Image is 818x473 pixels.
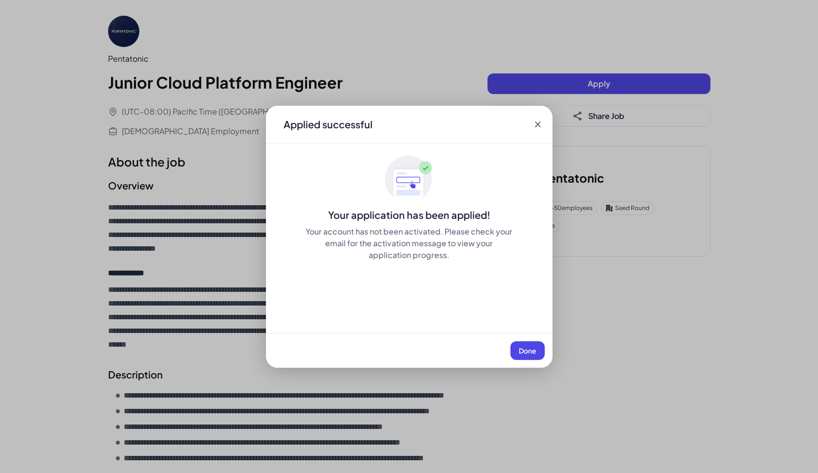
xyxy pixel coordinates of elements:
div: Your account has not been activated. Please check your email for the activation message to view y... [305,226,513,261]
img: ApplyedMaskGroup3.svg [385,155,434,204]
span: Done [519,346,536,355]
div: Your application has been applied! [266,208,553,222]
button: Done [510,341,545,360]
div: Applied successful [284,118,373,131]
